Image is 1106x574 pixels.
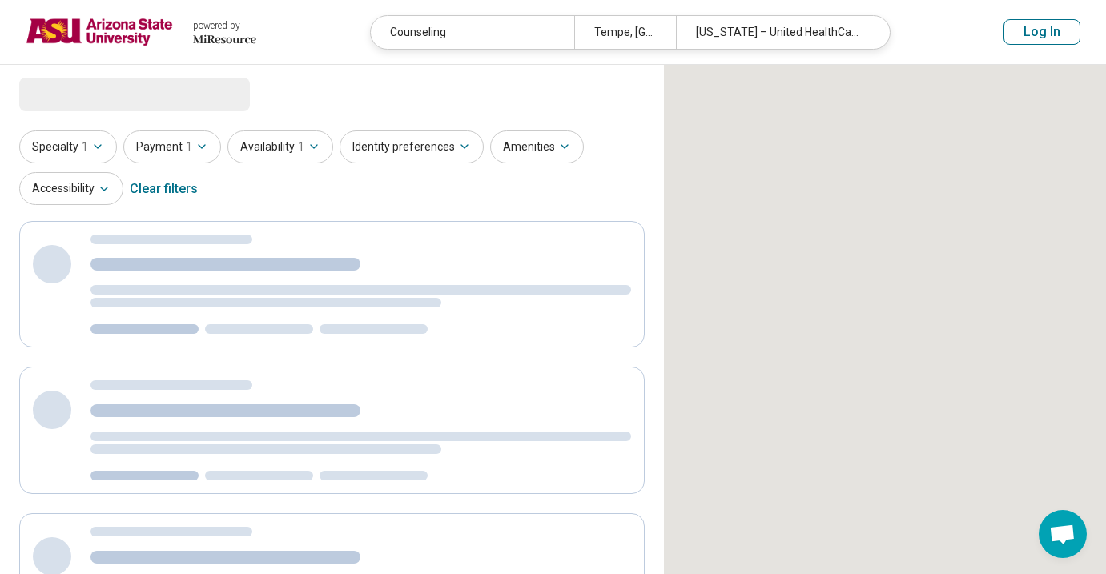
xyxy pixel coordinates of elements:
[340,130,484,163] button: Identity preferences
[26,13,256,51] a: Arizona State Universitypowered by
[1039,510,1087,558] div: Open chat
[298,138,304,155] span: 1
[19,130,117,163] button: Specialty1
[82,138,88,155] span: 1
[123,130,221,163] button: Payment1
[19,78,154,110] span: Loading...
[26,13,173,51] img: Arizona State University
[19,172,123,205] button: Accessibility
[186,138,192,155] span: 1
[574,16,676,49] div: Tempe, [GEOGRAPHIC_DATA]
[371,16,574,49] div: Counseling
[1003,19,1080,45] button: Log In
[676,16,879,49] div: [US_STATE] – United HealthCare Student Resources
[193,18,256,33] div: powered by
[227,130,333,163] button: Availability1
[130,170,198,208] div: Clear filters
[490,130,584,163] button: Amenities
